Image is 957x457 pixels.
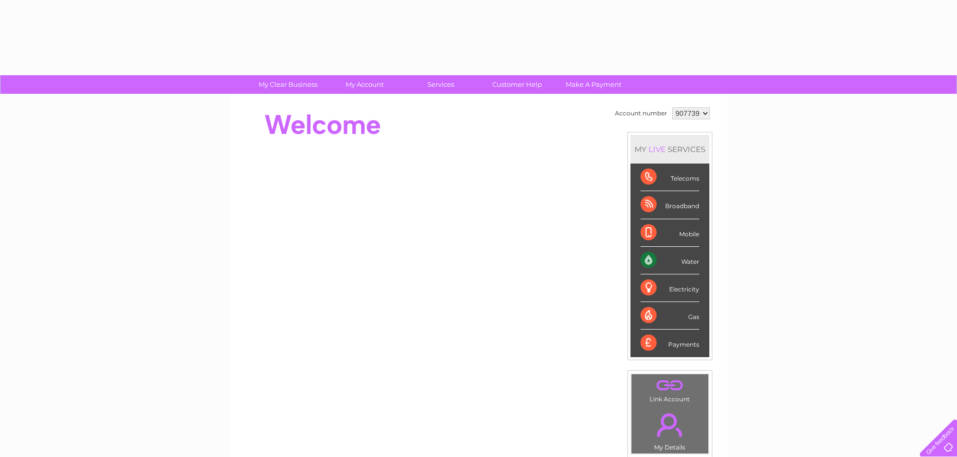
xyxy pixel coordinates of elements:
[641,274,699,302] div: Electricity
[647,144,668,154] div: LIVE
[247,75,330,94] a: My Clear Business
[476,75,559,94] a: Customer Help
[631,405,709,454] td: My Details
[641,330,699,357] div: Payments
[641,219,699,247] div: Mobile
[641,164,699,191] div: Telecoms
[612,105,670,122] td: Account number
[399,75,482,94] a: Services
[641,191,699,219] div: Broadband
[630,135,709,164] div: MY SERVICES
[634,407,706,442] a: .
[552,75,635,94] a: Make A Payment
[641,302,699,330] div: Gas
[641,247,699,274] div: Water
[634,377,706,394] a: .
[631,374,709,405] td: Link Account
[323,75,406,94] a: My Account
